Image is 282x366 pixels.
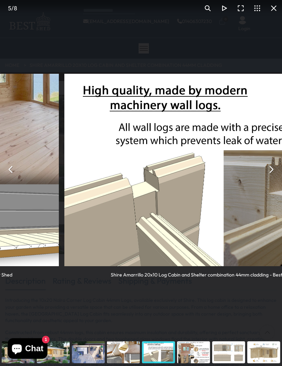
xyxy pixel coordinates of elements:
[263,161,279,178] button: Next
[8,4,11,12] span: 5
[3,161,19,178] button: Previous
[14,4,17,12] span: 8
[6,338,50,361] inbox-online-store-chat: Shopify online store chat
